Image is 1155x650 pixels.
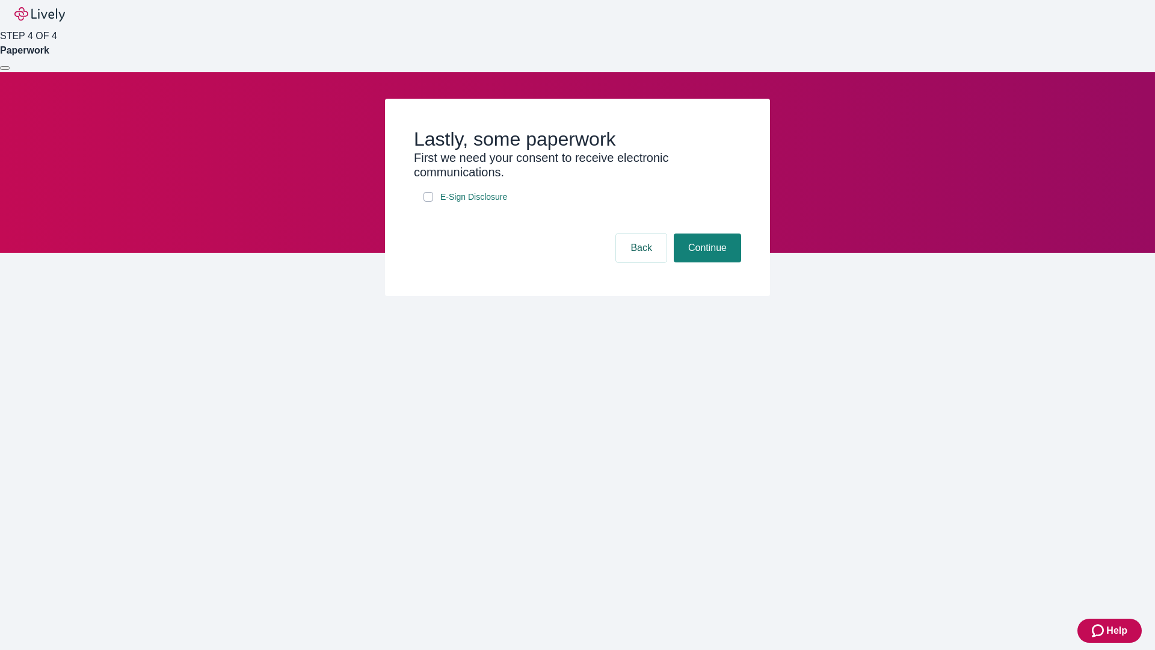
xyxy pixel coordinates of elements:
a: e-sign disclosure document [438,190,510,205]
button: Back [616,234,667,262]
svg: Zendesk support icon [1092,624,1106,638]
span: Help [1106,624,1127,638]
button: Zendesk support iconHelp [1077,619,1142,643]
button: Continue [674,234,741,262]
h3: First we need your consent to receive electronic communications. [414,150,741,179]
img: Lively [14,7,65,22]
span: E-Sign Disclosure [440,191,507,203]
h2: Lastly, some paperwork [414,128,741,150]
